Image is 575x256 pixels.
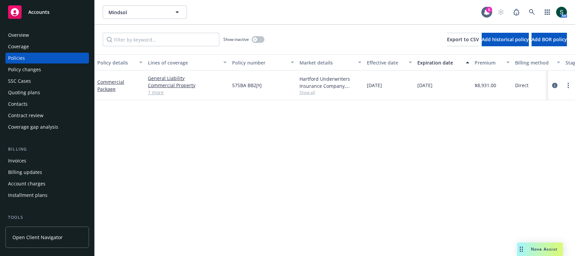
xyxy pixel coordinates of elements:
div: Quoting plans [8,87,40,98]
span: Show all [299,89,361,95]
span: Add BOR policy [532,36,567,43]
a: Switch app [541,5,554,19]
div: Billing [5,146,89,153]
a: Overview [5,30,89,41]
span: Direct [515,82,529,89]
button: Add BOR policy [532,33,567,46]
a: SSC Cases [5,76,89,86]
a: Commercial Package [97,79,124,92]
a: Policy changes [5,64,89,75]
span: $8,931.00 [475,82,496,89]
div: Contract review [8,110,43,121]
div: Policies [8,53,25,63]
div: Contacts [8,99,28,109]
a: General Liability [148,75,227,82]
span: Show inactive [223,36,249,42]
div: Effective date [367,59,405,66]
input: Filter by keyword... [103,33,219,46]
div: Invoices [8,155,26,166]
span: Export to CSV [447,36,479,43]
a: 1 more [148,89,227,96]
div: Premium [475,59,502,66]
a: Report a Bug [510,5,523,19]
a: Billing updates [5,167,89,178]
div: Coverage gap analysis [8,122,58,132]
div: Policy details [97,59,135,66]
div: 5 [486,7,492,13]
img: photo [556,7,567,18]
div: SSC Cases [8,76,31,86]
button: Lines of coverage [145,54,229,71]
a: circleInformation [551,81,559,89]
span: Open Client Navigator [12,234,63,241]
div: Installment plans [8,190,47,201]
div: Expiration date [417,59,462,66]
div: Tools [5,214,89,221]
span: [DATE] [367,82,382,89]
a: Start snowing [494,5,508,19]
div: Policy changes [8,64,41,75]
a: Invoices [5,155,89,166]
div: Hartford Underwriters Insurance Company, Hartford Insurance Group [299,75,361,89]
div: Billing method [515,59,553,66]
a: Policies [5,53,89,63]
a: Coverage gap analysis [5,122,89,132]
a: Quoting plans [5,87,89,98]
a: Accounts [5,3,89,22]
a: Commercial Property [148,82,227,89]
div: Drag to move [517,242,525,256]
span: Mindsol [108,9,167,16]
span: Add historical policy [482,36,529,43]
button: Export to CSV [447,33,479,46]
div: Policy number [232,59,287,66]
button: Expiration date [415,54,472,71]
a: Installment plans [5,190,89,201]
span: Accounts [28,9,50,15]
div: Billing updates [8,167,42,178]
button: Market details [297,54,364,71]
button: Billing method [512,54,563,71]
div: Coverage [8,41,29,52]
a: Account charges [5,178,89,189]
button: Policy details [95,54,145,71]
a: Contacts [5,99,89,109]
div: Overview [8,30,29,41]
a: more [564,81,572,89]
button: Premium [472,54,512,71]
span: Nova Assist [531,246,557,252]
button: Add historical policy [482,33,529,46]
div: Account charges [8,178,45,189]
span: 57SBA BB2JYJ [232,82,262,89]
div: Lines of coverage [148,59,219,66]
a: Contract review [5,110,89,121]
span: [DATE] [417,82,433,89]
button: Mindsol [103,5,187,19]
button: Policy number [229,54,297,71]
a: Coverage [5,41,89,52]
button: Effective date [364,54,415,71]
div: Market details [299,59,354,66]
button: Nova Assist [517,242,563,256]
a: Search [525,5,539,19]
